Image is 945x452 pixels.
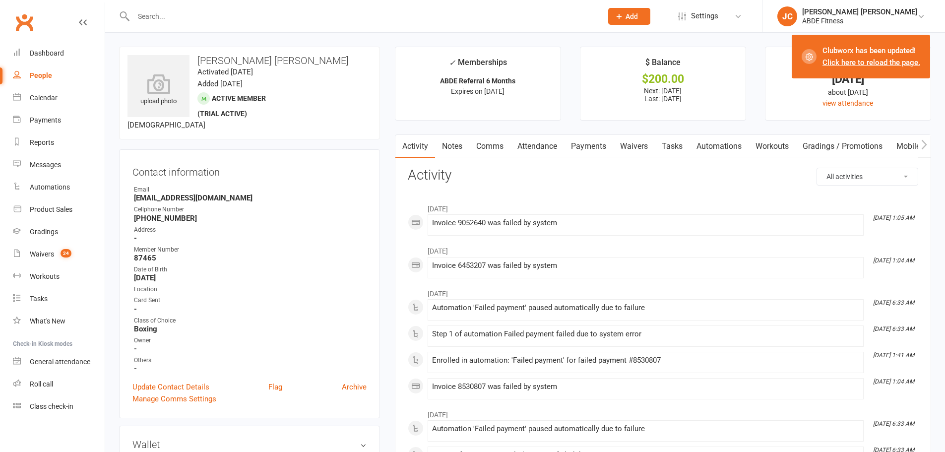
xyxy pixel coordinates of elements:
a: Tasks [13,288,105,310]
div: Automation 'Failed payment' paused automatically due to failure [432,425,859,433]
i: [DATE] 1:04 AM [873,257,914,264]
li: [DATE] [408,404,918,420]
a: General attendance kiosk mode [13,351,105,373]
a: Click here to reload the page. [822,58,920,67]
p: Next: [DATE] Last: [DATE] [589,87,737,103]
strong: - [134,305,367,314]
div: Tasks [30,295,48,303]
div: Waivers [30,250,54,258]
h3: Activity [408,168,918,183]
a: Product Sales [13,198,105,221]
div: [PERSON_NAME] [PERSON_NAME] [802,7,917,16]
a: Messages [13,154,105,176]
a: Payments [564,135,613,158]
a: Waivers 24 [13,243,105,265]
strong: - [134,364,367,373]
time: Activated [DATE] [197,67,253,76]
div: People [30,71,52,79]
div: Workouts [30,272,60,280]
a: view attendance [822,99,873,107]
i: [DATE] 1:41 AM [873,352,914,359]
li: [DATE] [408,241,918,257]
strong: [PHONE_NUMBER] [134,214,367,223]
span: Add [626,12,638,20]
div: Roll call [30,380,53,388]
span: [DEMOGRAPHIC_DATA] [127,121,205,129]
div: Invoice 8530807 was failed by system [432,383,859,391]
a: Update Contact Details [132,381,209,393]
a: What's New [13,310,105,332]
div: Date of Birth [134,265,367,274]
a: Payments [13,109,105,131]
div: Member Number [134,245,367,255]
div: What's New [30,317,65,325]
a: Dashboard [13,42,105,65]
a: Roll call [13,373,105,395]
a: Gradings [13,221,105,243]
div: Owner [134,336,367,345]
span: 24 [61,249,71,258]
a: Automations [690,135,749,158]
div: Clubworx has been updated! [822,45,920,68]
a: Flag [268,381,282,393]
div: Card Sent [134,296,367,305]
div: upload photo [127,74,189,107]
div: Calendar [30,94,58,102]
h3: [PERSON_NAME] [PERSON_NAME] [127,55,372,66]
div: Step 1 of automation Failed payment failed due to system error [432,330,859,338]
strong: - [134,344,367,353]
div: [DATE] [774,74,922,84]
i: [DATE] 6:33 AM [873,420,914,427]
a: Comms [469,135,510,158]
strong: [EMAIL_ADDRESS][DOMAIN_NAME] [134,194,367,202]
div: Class check-in [30,402,73,410]
div: Dashboard [30,49,64,57]
div: about [DATE] [774,87,922,98]
div: Others [134,356,367,365]
span: Active member (trial active) [197,94,266,118]
div: Enrolled in automation: 'Failed payment' for failed payment #8530807 [432,356,859,365]
a: Notes [435,135,469,158]
div: Location [134,285,367,294]
div: Product Sales [30,205,72,213]
a: Manage Comms Settings [132,393,216,405]
div: $ Balance [645,56,681,74]
a: Calendar [13,87,105,109]
span: Expires on [DATE] [451,87,504,95]
a: Workouts [13,265,105,288]
span: Settings [691,5,718,27]
div: Messages [30,161,61,169]
div: Gradings [30,228,58,236]
div: JC [777,6,797,26]
a: Attendance [510,135,564,158]
time: Added [DATE] [197,79,243,88]
button: Add [608,8,650,25]
div: ABDE Fitness [802,16,917,25]
strong: 87465 [134,254,367,262]
a: Workouts [749,135,796,158]
strong: ABDE Referral 6 Months [440,77,515,85]
div: Address [134,225,367,235]
i: [DATE] 6:33 AM [873,299,914,306]
a: Waivers [613,135,655,158]
div: $200.00 [589,74,737,84]
strong: [DATE] [134,273,367,282]
a: Clubworx [12,10,37,35]
i: ✓ [449,58,455,67]
div: Class of Choice [134,316,367,325]
a: Mobile App [889,135,943,158]
i: [DATE] 1:04 AM [873,378,914,385]
div: Reports [30,138,54,146]
div: Automation 'Failed payment' paused automatically due to failure [432,304,859,312]
a: Tasks [655,135,690,158]
a: Reports [13,131,105,154]
a: Activity [395,135,435,158]
a: Automations [13,176,105,198]
li: [DATE] [408,283,918,299]
a: People [13,65,105,87]
div: Email [134,185,367,194]
strong: - [134,234,367,243]
a: Archive [342,381,367,393]
h3: Contact information [132,163,367,178]
div: Invoice 6453207 was failed by system [432,261,859,270]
